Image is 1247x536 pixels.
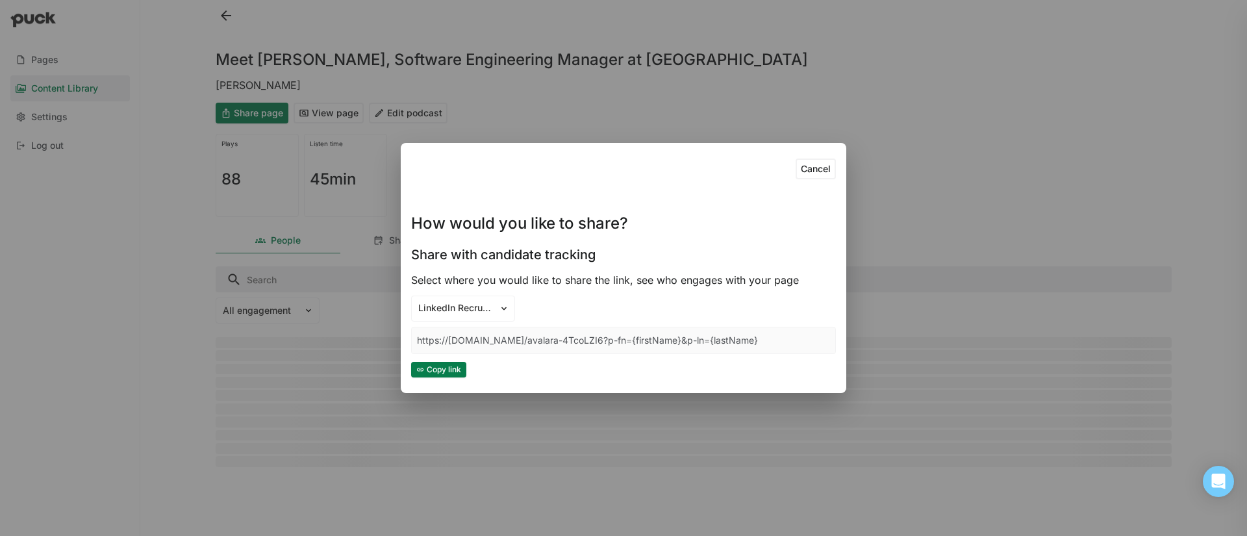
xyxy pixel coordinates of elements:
[418,303,492,314] div: LinkedIn Recruiter
[411,247,596,262] h3: Share with candidate tracking
[411,273,836,287] div: Select where you would like to share the link, see who engages with your page
[1203,466,1234,497] div: Open Intercom Messenger
[411,216,628,231] h1: How would you like to share?
[411,362,466,377] button: Copy link
[796,159,836,179] button: Cancel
